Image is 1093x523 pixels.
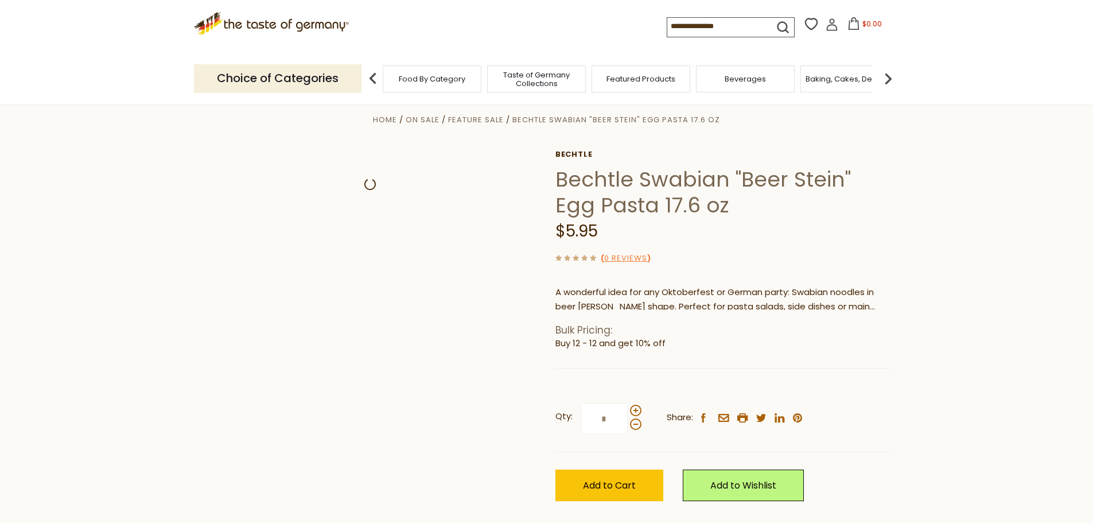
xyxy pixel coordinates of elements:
a: Home [373,114,397,125]
a: Add to Wishlist [683,470,804,501]
span: $0.00 [862,19,882,29]
span: $5.95 [555,220,598,242]
p: A wonderful idea for any Oktoberfest or German party: Swabian noodles in beer [PERSON_NAME] shape... [555,285,891,314]
h1: Bechtle Swabian "Beer Stein" Egg Pasta 17.6 oz [555,166,891,218]
a: Bechtle Swabian "Beer Stein" Egg Pasta 17.6 oz [512,114,720,125]
span: ( ) [601,253,651,264]
span: Share: [667,410,693,425]
button: Add to Cart [555,470,663,501]
a: Featured Products [606,75,675,83]
input: Qty: [581,403,628,435]
a: Food By Category [399,75,465,83]
a: Baking, Cakes, Desserts [806,75,894,83]
h1: Bulk Pricing: [555,324,891,336]
a: 0 Reviews [604,253,647,265]
span: Add to Cart [583,479,636,492]
p: Choice of Categories [194,64,361,92]
strong: Qty: [555,409,573,424]
img: previous arrow [361,67,384,90]
a: Feature Sale [448,114,504,125]
a: Beverages [725,75,766,83]
button: $0.00 [841,17,889,34]
li: Buy 12 - 12 and get 10% off [555,336,891,351]
img: next arrow [877,67,900,90]
a: Taste of Germany Collections [491,71,582,88]
a: On Sale [406,114,439,125]
a: Bechtle [555,150,891,159]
